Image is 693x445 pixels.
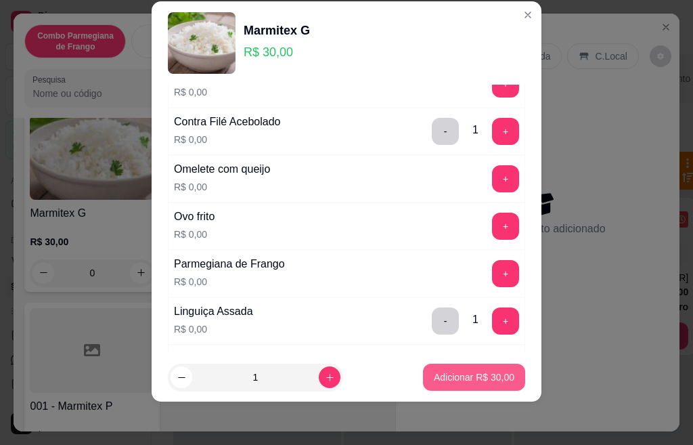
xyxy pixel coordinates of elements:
[168,12,236,74] img: product-image
[423,364,525,391] button: Adicionar R$ 30,00
[492,165,519,192] button: add
[492,213,519,240] button: add
[492,118,519,145] button: add
[174,228,215,241] p: R$ 0,00
[171,366,192,388] button: decrease-product-quantity
[174,322,253,336] p: R$ 0,00
[517,4,539,26] button: Close
[174,161,270,177] div: Omelete com queijo
[244,43,310,62] p: R$ 30,00
[174,303,253,320] div: Linguiça Assada
[319,366,340,388] button: increase-product-quantity
[472,312,478,328] div: 1
[174,351,277,367] div: Calabresa Acebolada
[174,85,298,99] p: R$ 0,00
[472,122,478,138] div: 1
[174,133,280,146] p: R$ 0,00
[434,370,514,384] p: Adicionar R$ 30,00
[492,308,519,335] button: add
[244,21,310,40] div: Marmitex G
[174,209,215,225] div: Ovo frito
[174,180,270,194] p: R$ 0,00
[432,308,459,335] button: delete
[174,114,280,130] div: Contra Filé Acebolado
[174,275,285,289] p: R$ 0,00
[432,118,459,145] button: delete
[492,260,519,287] button: add
[174,256,285,272] div: Parmegiana de Frango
